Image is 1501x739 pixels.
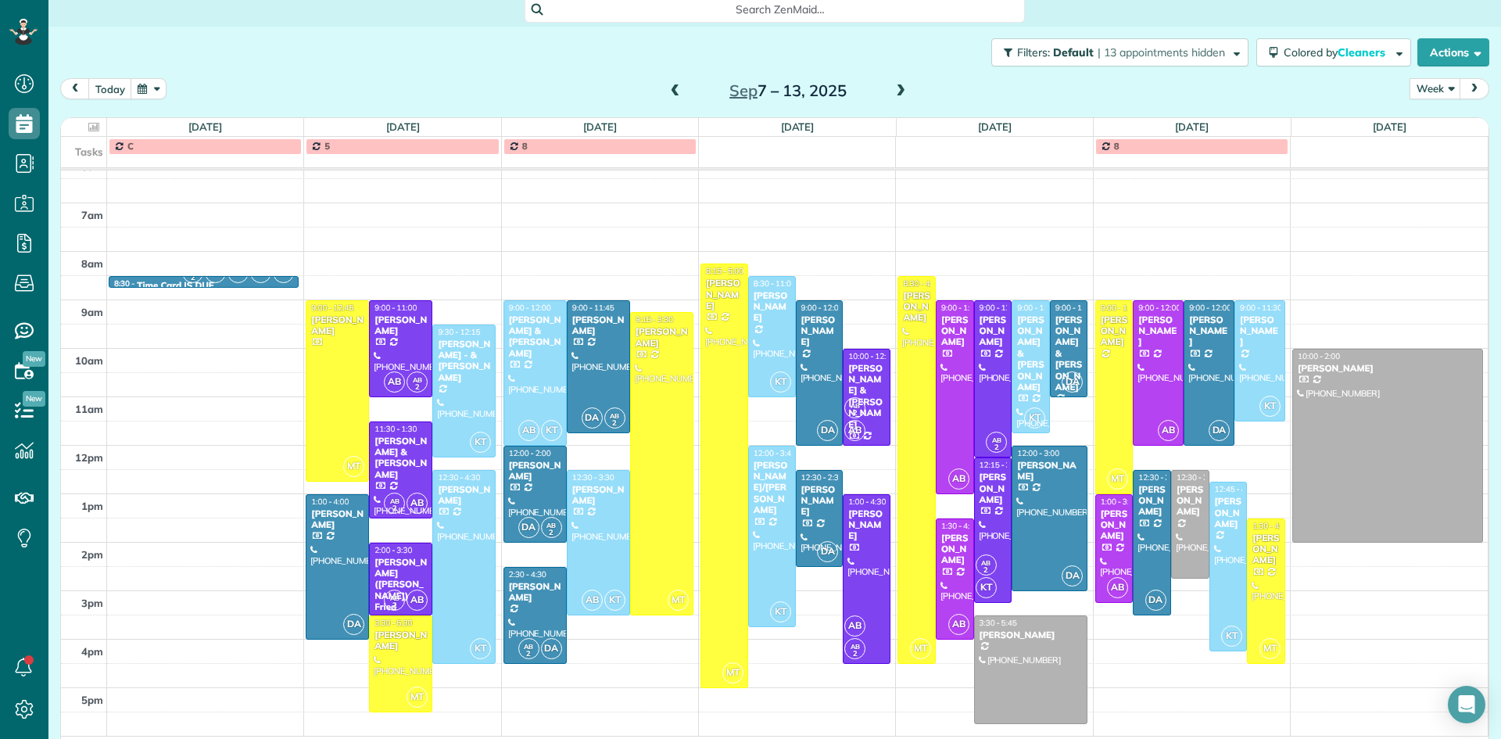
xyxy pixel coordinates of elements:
div: [PERSON_NAME] [940,533,969,566]
a: [DATE] [1175,120,1209,133]
h2: 7 – 13, 2025 [690,82,886,99]
span: MT [1259,638,1281,659]
span: AB [524,642,533,651]
span: | 13 appointments hidden [1098,45,1225,59]
span: C [127,140,134,152]
span: 3:30 - 5:30 [374,618,412,628]
span: 12:30 - 4:30 [438,472,480,483]
div: [PERSON_NAME] [801,484,839,518]
div: [PERSON_NAME] & [PERSON_NAME] [1016,314,1045,393]
a: [DATE] [188,120,222,133]
span: 12:30 - 2:45 [1177,472,1219,483]
span: 9:00 - 12:00 [801,303,844,313]
div: [PERSON_NAME]([PERSON_NAME]) Fried [374,557,428,613]
span: 8am [81,257,103,270]
div: [PERSON_NAME] [374,630,428,652]
span: KT [1024,407,1045,429]
span: AB [518,420,539,441]
span: 12:00 - 3:00 [1017,448,1059,458]
span: 11:30 - 1:30 [374,424,417,434]
div: [PERSON_NAME] [902,290,931,324]
a: [DATE] [386,120,420,133]
div: [PERSON_NAME]/[PERSON_NAME] [753,460,791,516]
span: 11am [75,403,103,415]
span: 9:30 - 12:15 [438,327,480,337]
span: 12:30 - 2:30 [801,472,844,483]
div: [PERSON_NAME] [1137,484,1166,518]
span: AB [407,590,428,611]
span: 9am [81,306,103,318]
span: AB [981,558,991,567]
span: AB [1158,420,1179,441]
span: Sep [729,81,758,100]
span: New [23,391,45,407]
span: KT [1259,396,1281,417]
span: 9:00 - 11:00 [1055,303,1098,313]
span: 5pm [81,694,103,706]
div: [PERSON_NAME] & [PERSON_NAME] [374,436,428,481]
span: 9:00 - 11:00 [374,303,417,313]
span: 8:30 - 4:30 [903,278,940,289]
span: New [23,351,45,367]
span: DA [541,638,562,659]
span: DA [1062,371,1083,393]
div: [PERSON_NAME] [801,314,839,348]
span: 2:30 - 4:30 [509,569,546,579]
span: 9:00 - 12:15 [980,303,1022,313]
div: Time Card IS DUE [137,280,213,291]
span: AB [1107,577,1128,598]
div: [PERSON_NAME] [1100,314,1129,348]
span: 9:00 - 1:00 [1101,303,1138,313]
span: 7am [81,209,103,221]
span: AB [844,420,865,441]
span: 10:00 - 2:00 [1298,351,1340,361]
span: 8 [1114,140,1119,152]
span: 3pm [81,597,103,609]
span: 9:00 - 12:00 [1138,303,1180,313]
span: 1:00 - 4:00 [311,497,349,507]
small: 2 [845,647,865,662]
span: 10:00 - 12:00 [848,351,895,361]
small: 2 [183,271,202,285]
span: DA [817,420,838,441]
span: 9:00 - 12:00 [1189,303,1231,313]
span: 10am [75,354,103,367]
span: 9:00 - 1:00 [941,303,979,313]
div: [PERSON_NAME] [1252,533,1281,566]
div: [PERSON_NAME] [1239,314,1281,348]
span: AB [851,642,860,651]
span: AB [844,615,865,637]
div: [PERSON_NAME] & [PERSON_NAME] [1055,314,1084,393]
div: [PERSON_NAME] [635,326,689,349]
span: 1pm [81,500,103,512]
span: MT [343,456,364,477]
span: MT [910,638,931,659]
div: [PERSON_NAME] [1176,484,1205,518]
div: Open Intercom Messenger [1448,686,1485,723]
span: 12:30 - 3:30 [572,472,614,483]
div: [PERSON_NAME] [571,484,625,507]
span: KT [604,590,625,611]
span: DA [1062,565,1083,587]
div: [PERSON_NAME] [1188,314,1230,348]
span: AB [610,411,619,420]
div: [PERSON_NAME] & [PERSON_NAME] [847,363,886,430]
div: [PERSON_NAME] [437,484,491,507]
div: [PERSON_NAME] & [PERSON_NAME] [508,314,562,360]
span: 9:00 - 11:30 [1240,303,1282,313]
div: [PHONE_NUMBER] [847,445,886,467]
span: KT [770,371,791,393]
span: AB [546,521,556,529]
small: 2 [519,647,539,662]
span: 12:45 - 4:15 [1215,484,1257,494]
span: DA [343,614,364,635]
small: 2 [542,526,561,540]
div: [PERSON_NAME] [705,278,743,311]
span: DA [1209,420,1230,441]
span: 4pm [81,645,103,658]
div: [PERSON_NAME] [1100,508,1129,542]
div: [PERSON_NAME] [940,314,969,348]
span: AB [390,594,399,602]
span: 9:00 - 11:45 [572,303,614,313]
a: [DATE] [781,120,815,133]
